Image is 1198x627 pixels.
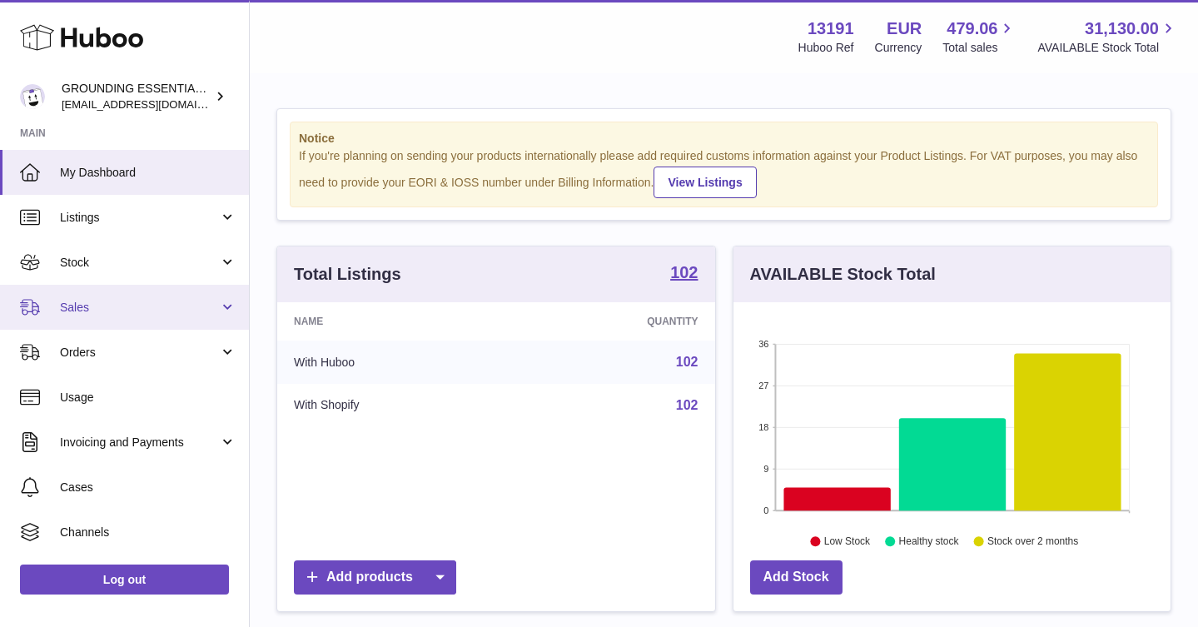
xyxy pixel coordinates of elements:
span: Invoicing and Payments [60,435,219,450]
a: 102 [676,355,698,369]
a: Log out [20,565,229,595]
a: 479.06 Total sales [942,17,1017,56]
img: espenwkopperud@gmail.com [20,84,45,109]
text: 36 [758,339,768,349]
span: Listings [60,210,219,226]
a: 102 [676,398,698,412]
td: With Shopify [277,384,513,427]
span: AVAILABLE Stock Total [1037,40,1178,56]
th: Quantity [513,302,714,341]
span: My Dashboard [60,165,236,181]
div: Currency [875,40,922,56]
h3: AVAILABLE Stock Total [750,263,936,286]
text: 9 [763,464,768,474]
text: 0 [763,505,768,515]
text: 18 [758,422,768,432]
span: Channels [60,525,236,540]
span: Total sales [942,40,1017,56]
span: Sales [60,300,219,316]
a: 31,130.00 AVAILABLE Stock Total [1037,17,1178,56]
span: 479.06 [947,17,997,40]
div: Huboo Ref [798,40,854,56]
a: Add Stock [750,560,843,595]
span: Usage [60,390,236,406]
strong: Notice [299,131,1149,147]
h3: Total Listings [294,263,401,286]
span: [EMAIL_ADDRESS][DOMAIN_NAME] [62,97,245,111]
td: With Huboo [277,341,513,384]
strong: 13191 [808,17,854,40]
span: 31,130.00 [1085,17,1159,40]
strong: 102 [670,264,698,281]
div: If you're planning on sending your products internationally please add required customs informati... [299,148,1149,198]
div: GROUNDING ESSENTIALS INTERNATIONAL SLU [62,81,211,112]
th: Name [277,302,513,341]
span: Orders [60,345,219,361]
a: View Listings [654,167,756,198]
text: 27 [758,381,768,391]
text: Low Stock [823,535,870,547]
span: Stock [60,255,219,271]
text: Healthy stock [898,535,959,547]
text: Stock over 2 months [987,535,1078,547]
strong: EUR [887,17,922,40]
a: 102 [670,264,698,284]
span: Cases [60,480,236,495]
a: Add products [294,560,456,595]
